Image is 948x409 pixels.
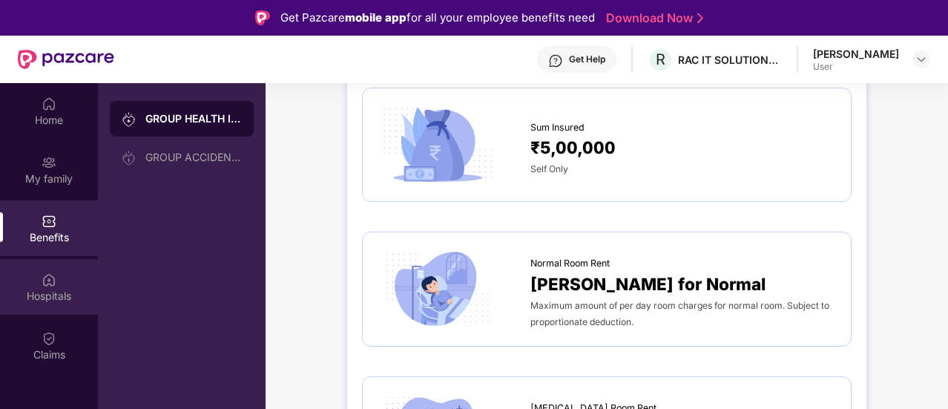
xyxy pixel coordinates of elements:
img: svg+xml;base64,PHN2ZyBpZD0iSG9zcGl0YWxzIiB4bWxucz0iaHR0cDovL3d3dy53My5vcmcvMjAwMC9zdmciIHdpZHRoPS... [42,272,56,287]
img: svg+xml;base64,PHN2ZyBpZD0iSG9tZSIgeG1sbnM9Imh0dHA6Ly93d3cudzMub3JnLzIwMDAvc3ZnIiB3aWR0aD0iMjAiIG... [42,96,56,111]
img: icon [378,103,498,187]
div: User [813,61,899,73]
div: Get Pazcare for all your employee benefits need [280,9,595,27]
img: svg+xml;base64,PHN2ZyBpZD0iSGVscC0zMngzMiIgeG1sbnM9Imh0dHA6Ly93d3cudzMub3JnLzIwMDAvc3ZnIiB3aWR0aD... [548,53,563,68]
span: R [656,50,665,68]
img: svg+xml;base64,PHN2ZyBpZD0iQmVuZWZpdHMiIHhtbG5zPSJodHRwOi8vd3d3LnczLm9yZy8yMDAwL3N2ZyIgd2lkdGg9Ij... [42,214,56,229]
div: Get Help [569,53,605,65]
img: icon [378,247,498,331]
img: svg+xml;base64,PHN2ZyB3aWR0aD0iMjAiIGhlaWdodD0iMjAiIHZpZXdCb3g9IjAgMCAyMCAyMCIgZmlsbD0ibm9uZSIgeG... [42,155,56,170]
img: svg+xml;base64,PHN2ZyB3aWR0aD0iMjAiIGhlaWdodD0iMjAiIHZpZXdCb3g9IjAgMCAyMCAyMCIgZmlsbD0ibm9uZSIgeG... [122,151,136,166]
span: Normal Room Rent [530,256,610,271]
img: Logo [255,10,270,25]
span: ₹5,00,000 [530,134,616,160]
img: Stroke [697,10,703,26]
div: GROUP HEALTH INSURANCE [145,111,242,126]
strong: mobile app [345,10,406,24]
span: [PERSON_NAME] for Normal [530,271,766,297]
div: GROUP ACCIDENTAL INSURANCE [145,151,242,163]
span: Sum Insured [530,120,585,135]
a: Download Now [606,10,699,26]
span: Maximum amount of per day room charges for normal room. Subject to proportionate deduction. [530,300,829,327]
span: Self Only [530,163,568,174]
img: svg+xml;base64,PHN2ZyBpZD0iQ2xhaW0iIHhtbG5zPSJodHRwOi8vd3d3LnczLm9yZy8yMDAwL3N2ZyIgd2lkdGg9IjIwIi... [42,331,56,346]
img: New Pazcare Logo [18,50,114,69]
img: svg+xml;base64,PHN2ZyBpZD0iRHJvcGRvd24tMzJ4MzIiIHhtbG5zPSJodHRwOi8vd3d3LnczLm9yZy8yMDAwL3N2ZyIgd2... [915,53,927,65]
div: [PERSON_NAME] [813,47,899,61]
img: svg+xml;base64,PHN2ZyB3aWR0aD0iMjAiIGhlaWdodD0iMjAiIHZpZXdCb3g9IjAgMCAyMCAyMCIgZmlsbD0ibm9uZSIgeG... [122,112,136,127]
div: RAC IT SOLUTIONS PRIVATE LIMITED [678,53,782,67]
